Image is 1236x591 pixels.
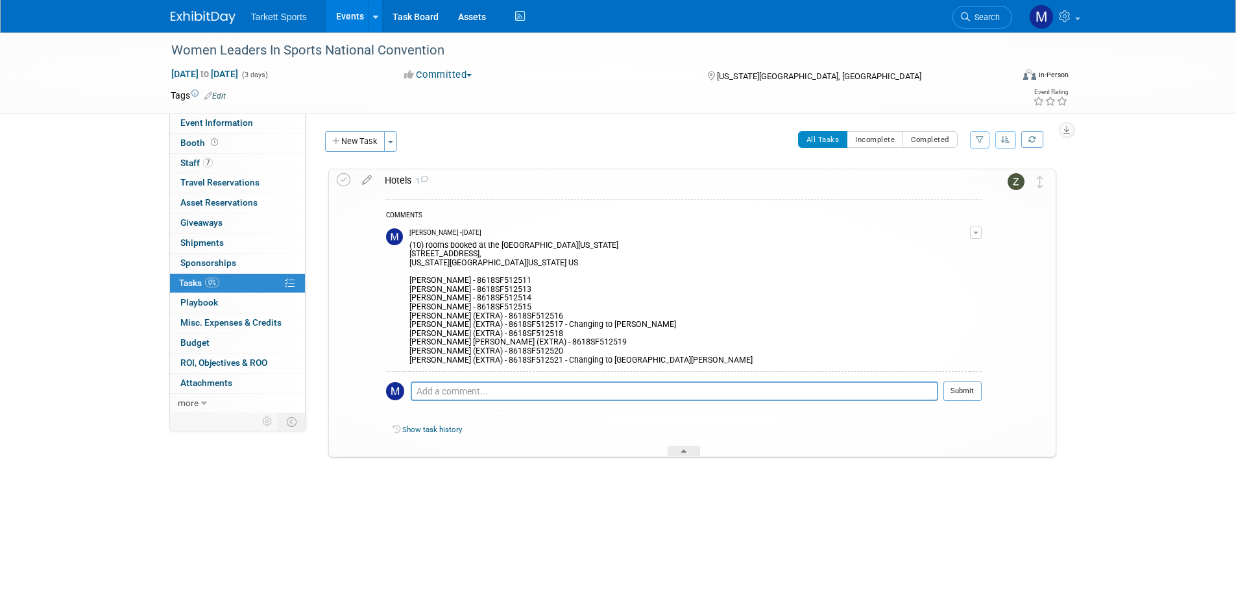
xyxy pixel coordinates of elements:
[798,131,848,148] button: All Tasks
[847,131,903,148] button: Incomplete
[1008,173,1024,190] img: Zak Sigler
[179,278,219,288] span: Tasks
[241,71,268,79] span: (3 days)
[386,382,404,400] img: Mathieu Martel
[1037,176,1043,188] i: Move task
[409,238,970,365] div: (10) rooms booked at the [GEOGRAPHIC_DATA][US_STATE] [STREET_ADDRESS], [US_STATE][GEOGRAPHIC_DATA...
[170,293,305,313] a: Playbook
[936,67,1069,87] div: Event Format
[180,158,213,168] span: Staff
[1033,89,1068,95] div: Event Rating
[386,228,403,245] img: Mathieu Martel
[205,278,219,287] span: 0%
[170,254,305,273] a: Sponsorships
[180,317,282,328] span: Misc. Expenses & Credits
[943,381,982,401] button: Submit
[411,177,428,186] span: 1
[180,197,258,208] span: Asset Reservations
[170,394,305,413] a: more
[1023,69,1036,80] img: Format-Inperson.png
[178,398,199,408] span: more
[180,258,236,268] span: Sponsorships
[167,39,993,62] div: Women Leaders In Sports National Convention
[170,173,305,193] a: Travel Reservations
[204,91,226,101] a: Edit
[378,169,982,191] div: Hotels
[170,313,305,333] a: Misc. Expenses & Credits
[1029,5,1054,29] img: Mathieu Martel
[199,69,211,79] span: to
[409,228,481,237] span: [PERSON_NAME] - [DATE]
[170,154,305,173] a: Staff7
[386,210,982,223] div: COMMENTS
[180,217,223,228] span: Giveaways
[278,413,305,430] td: Toggle Event Tabs
[952,6,1012,29] a: Search
[180,297,218,308] span: Playbook
[170,354,305,373] a: ROI, Objectives & ROO
[717,71,921,81] span: [US_STATE][GEOGRAPHIC_DATA], [GEOGRAPHIC_DATA]
[180,357,267,368] span: ROI, Objectives & ROO
[170,213,305,233] a: Giveaways
[402,425,462,434] a: Show task history
[180,237,224,248] span: Shipments
[180,138,221,148] span: Booth
[171,68,239,80] span: [DATE] [DATE]
[171,11,236,24] img: ExhibitDay
[170,234,305,253] a: Shipments
[170,274,305,293] a: Tasks0%
[170,134,305,153] a: Booth
[180,378,232,388] span: Attachments
[170,114,305,133] a: Event Information
[203,158,213,167] span: 7
[208,138,221,147] span: Booth not reserved yet
[1038,70,1069,80] div: In-Person
[400,68,477,82] button: Committed
[256,413,279,430] td: Personalize Event Tab Strip
[180,117,253,128] span: Event Information
[1021,131,1043,148] a: Refresh
[170,374,305,393] a: Attachments
[170,193,305,213] a: Asset Reservations
[180,177,260,187] span: Travel Reservations
[171,89,226,102] td: Tags
[180,337,210,348] span: Budget
[970,12,1000,22] span: Search
[325,131,385,152] button: New Task
[356,175,378,186] a: edit
[251,12,307,22] span: Tarkett Sports
[170,333,305,353] a: Budget
[903,131,958,148] button: Completed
